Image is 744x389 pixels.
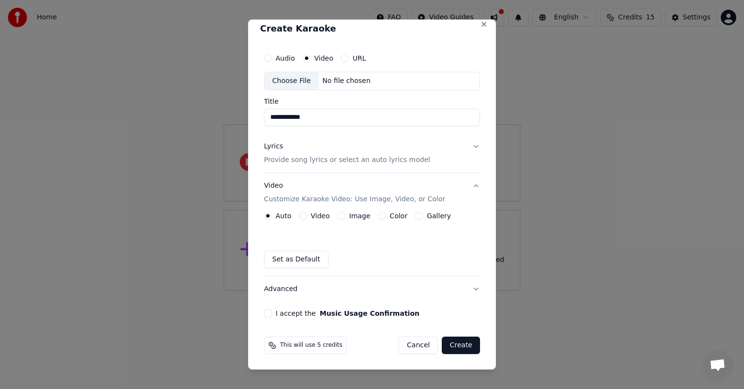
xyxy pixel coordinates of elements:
button: I accept the [320,310,419,317]
label: Video [314,55,333,62]
label: Auto [276,212,292,219]
label: Color [390,212,408,219]
span: This will use 5 credits [280,341,342,349]
label: Audio [276,55,295,62]
button: LyricsProvide song lyrics or select an auto lyrics model [264,134,480,173]
div: VideoCustomize Karaoke Video: Use Image, Video, or Color [264,212,480,276]
p: Provide song lyrics or select an auto lyrics model [264,155,430,165]
label: Gallery [427,212,451,219]
div: No file chosen [319,76,374,86]
h2: Create Karaoke [260,24,484,33]
div: Video [264,181,445,204]
button: Advanced [264,276,480,302]
button: Cancel [399,337,438,354]
button: VideoCustomize Karaoke Video: Use Image, Video, or Color [264,173,480,212]
div: Lyrics [264,142,283,151]
label: URL [353,55,366,62]
button: Set as Default [264,251,328,268]
button: Create [442,337,480,354]
div: Choose File [264,72,319,90]
p: Customize Karaoke Video: Use Image, Video, or Color [264,194,445,204]
label: Image [349,212,371,219]
label: I accept the [276,310,419,317]
label: Video [311,212,330,219]
label: Title [264,98,480,105]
